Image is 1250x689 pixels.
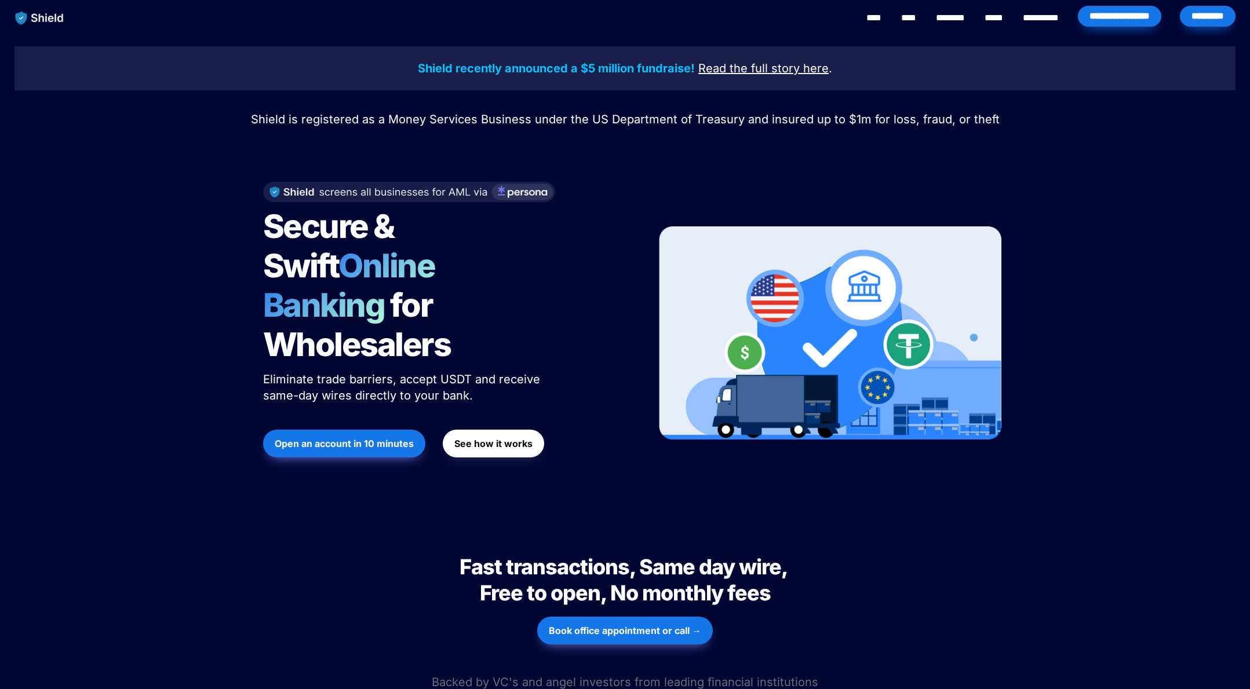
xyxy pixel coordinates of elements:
strong: Book office appointment or call → [549,625,701,636]
u: here [803,61,829,75]
strong: See how it works [454,438,533,449]
span: Online Banking [263,246,447,325]
a: See how it works [443,424,544,463]
span: Backed by VC's and angel investors from leading financial institutions [432,675,818,689]
img: website logo [10,6,70,30]
u: Read the full story [698,61,800,75]
span: . [829,61,832,75]
a: here [803,63,829,75]
button: See how it works [443,430,544,457]
a: Book office appointment or call → [537,611,713,650]
a: Read the full story [698,63,800,75]
span: Fast transactions, Same day wire, Free to open, No monthly fees [460,554,791,606]
span: for Wholesalers [263,285,451,364]
span: Secure & Swift [263,207,400,285]
button: Open an account in 10 minutes [263,430,425,457]
span: Shield is registered as a Money Services Business under the US Department of Treasury and insured... [251,112,1000,126]
strong: Open an account in 10 minutes [275,438,414,449]
button: Book office appointment or call → [537,617,713,644]
span: Eliminate trade barriers, accept USDT and receive same-day wires directly to your bank. [263,372,544,402]
strong: Shield recently announced a $5 million fundraise! [418,61,695,75]
a: Open an account in 10 minutes [263,424,425,463]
